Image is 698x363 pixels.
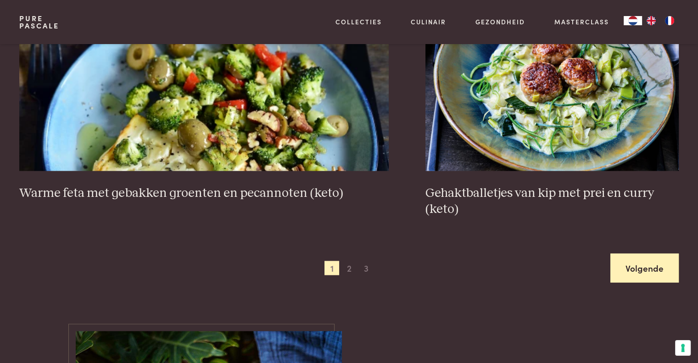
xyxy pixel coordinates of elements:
a: Collecties [335,17,382,27]
ul: Language list [642,16,679,25]
a: EN [642,16,660,25]
a: Masterclass [554,17,609,27]
span: 1 [324,261,339,275]
a: FR [660,16,679,25]
aside: Language selected: Nederlands [624,16,679,25]
a: NL [624,16,642,25]
a: Volgende [610,253,679,282]
div: Language [624,16,642,25]
h3: Gehaktballetjes van kip met prei en curry (keto) [425,185,679,217]
a: Gezondheid [475,17,525,27]
span: 3 [359,261,374,275]
span: 2 [342,261,357,275]
a: Culinair [411,17,446,27]
h3: Warme feta met gebakken groenten en pecannoten (keto) [19,185,389,201]
button: Uw voorkeuren voor toestemming voor trackingtechnologieën [675,340,691,356]
a: PurePascale [19,15,59,29]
